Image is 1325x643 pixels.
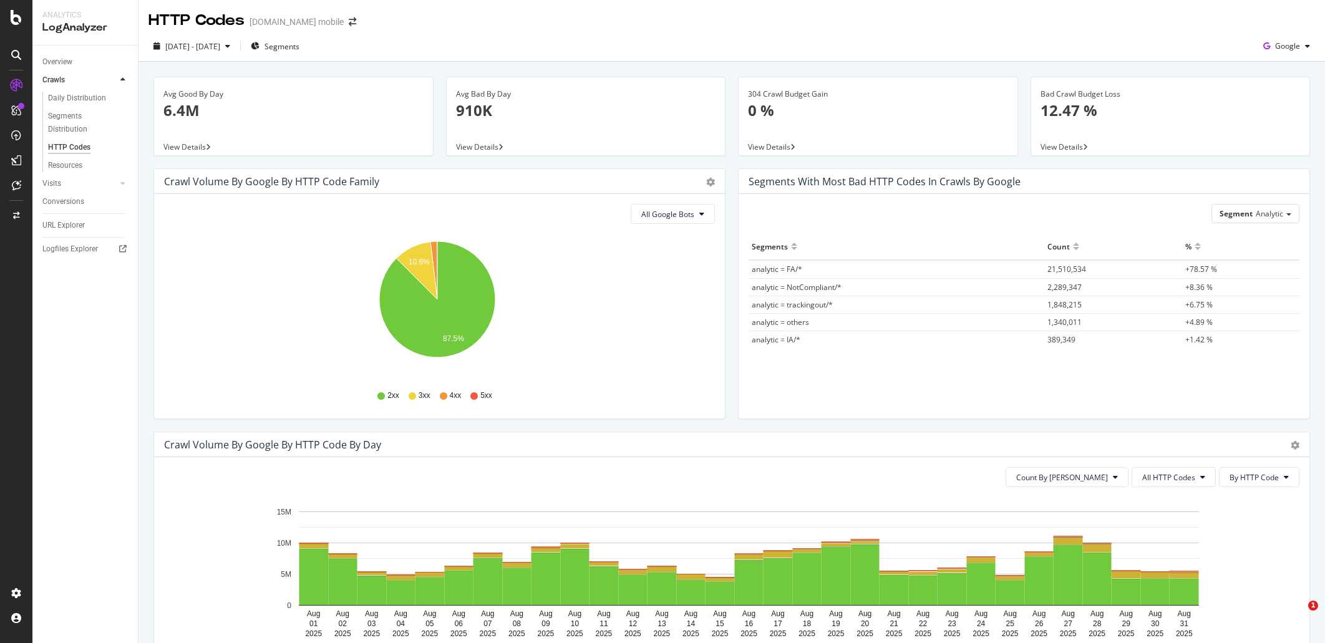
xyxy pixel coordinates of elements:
text: 0 [287,601,291,610]
div: Crawl Volume by google by HTTP Code Family [164,175,379,188]
text: 2025 [450,629,467,638]
text: 2025 [1031,629,1047,638]
button: Segments [246,36,304,56]
span: 4xx [450,390,462,401]
span: Segment [1220,208,1253,219]
text: Aug [510,609,523,618]
button: [DATE] - [DATE] [148,36,235,56]
button: Google [1258,36,1315,56]
a: HTTP Codes [48,141,129,154]
text: 10M [277,539,291,548]
text: Aug [336,609,349,618]
text: Aug [916,609,929,618]
text: Aug [829,609,842,618]
text: Aug [945,609,958,618]
div: Segments [752,236,788,256]
text: 03 [367,619,376,628]
text: Aug [1178,609,1191,618]
span: 1 [1308,601,1318,611]
text: 31 [1180,619,1189,628]
text: 26 [1035,619,1044,628]
svg: A chart. [164,234,710,379]
button: Count By [PERSON_NAME] [1006,467,1128,487]
div: 304 Crawl Budget Gain [748,89,1008,100]
span: 3xx [419,390,430,401]
text: 19 [832,619,840,628]
text: 2025 [508,629,525,638]
span: analytic = IA/* [752,334,800,345]
text: Aug [1148,609,1162,618]
div: Crawls [42,74,65,87]
span: View Details [163,142,206,152]
text: Aug [1003,609,1016,618]
div: Segments with most bad HTTP codes in Crawls by google [749,175,1021,188]
a: Overview [42,56,129,69]
text: Aug [539,609,552,618]
text: Aug [887,609,900,618]
text: 2025 [944,629,961,638]
button: All HTTP Codes [1132,467,1216,487]
text: 2025 [915,629,931,638]
a: Conversions [42,195,129,208]
text: 2025 [363,629,380,638]
span: analytic = NotCompliant/* [752,282,842,292]
span: +78.57 % [1185,264,1217,274]
span: Google [1275,41,1300,51]
text: 21 [890,619,898,628]
text: Aug [423,609,436,618]
div: HTTP Codes [148,10,245,31]
a: Resources [48,159,129,172]
text: 2025 [1060,629,1077,638]
text: Aug [1061,609,1074,618]
div: Logfiles Explorer [42,243,98,256]
text: 17 [774,619,782,628]
text: 2025 [740,629,757,638]
text: 04 [397,619,405,628]
text: 2025 [857,629,873,638]
text: Aug [481,609,494,618]
text: 2025 [624,629,641,638]
text: Aug [1032,609,1046,618]
text: 2025 [538,629,555,638]
text: 16 [745,619,754,628]
div: gear [1291,441,1299,450]
text: 29 [1122,619,1131,628]
text: 87.5% [443,334,464,343]
text: 18 [803,619,812,628]
text: Aug [1120,609,1133,618]
text: 11 [599,619,608,628]
text: 14 [687,619,696,628]
text: 2025 [305,629,322,638]
text: 12 [629,619,638,628]
div: URL Explorer [42,219,85,232]
div: Analytics [42,10,128,21]
text: 2025 [480,629,497,638]
a: Segments Distribution [48,110,129,136]
text: 02 [339,619,347,628]
svg: A chart. [164,497,1289,642]
div: Avg Good By Day [163,89,424,100]
span: 2xx [387,390,399,401]
div: Count [1047,236,1070,256]
span: 2,289,347 [1047,282,1082,292]
text: 2025 [712,629,729,638]
span: 389,349 [1047,334,1075,345]
text: 15 [716,619,724,628]
text: 09 [541,619,550,628]
text: 2025 [596,629,613,638]
button: All Google Bots [631,204,715,224]
a: URL Explorer [42,219,129,232]
text: 25 [1006,619,1014,628]
a: Daily Distribution [48,92,129,105]
text: 13 [658,619,666,628]
span: 21,510,534 [1047,264,1086,274]
text: 15M [277,508,291,516]
text: 2025 [886,629,903,638]
div: gear [706,178,715,186]
text: 05 [425,619,434,628]
text: 07 [483,619,492,628]
text: 22 [919,619,928,628]
text: 2025 [392,629,409,638]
